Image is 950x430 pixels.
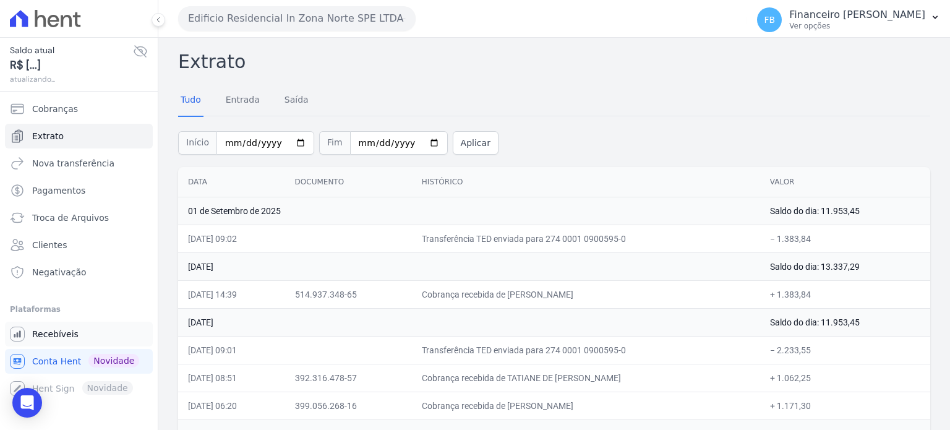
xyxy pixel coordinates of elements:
[285,364,412,392] td: 392.316.478-57
[760,308,930,336] td: Saldo do dia: 11.953,45
[760,225,930,252] td: − 1.383,84
[5,97,153,121] a: Cobranças
[412,167,760,197] th: Histórico
[178,197,760,225] td: 01 de Setembro de 2025
[285,392,412,419] td: 399.056.268-16
[760,252,930,280] td: Saldo do dia: 13.337,29
[760,280,930,308] td: + 1.383,84
[10,74,133,85] span: atualizando...
[32,355,81,368] span: Conta Hent
[760,197,930,225] td: Saldo do dia: 11.953,45
[760,364,930,392] td: + 1.062,25
[10,44,133,57] span: Saldo atual
[178,308,760,336] td: [DATE]
[453,131,499,155] button: Aplicar
[32,328,79,340] span: Recebíveis
[10,302,148,317] div: Plataformas
[747,2,950,37] button: FB Financeiro [PERSON_NAME] Ver opções
[12,388,42,418] div: Open Intercom Messenger
[5,233,153,257] a: Clientes
[789,21,925,31] p: Ver opções
[412,392,760,419] td: Cobrança recebida de [PERSON_NAME]
[178,336,285,364] td: [DATE] 09:01
[412,336,760,364] td: Transferência TED enviada para 274 0001 0900595-0
[760,336,930,364] td: − 2.233,55
[178,167,285,197] th: Data
[178,252,760,280] td: [DATE]
[760,167,930,197] th: Valor
[178,225,285,252] td: [DATE] 09:02
[5,260,153,285] a: Negativação
[178,48,930,75] h2: Extrato
[319,131,350,155] span: Fim
[412,280,760,308] td: Cobrança recebida de [PERSON_NAME]
[5,349,153,374] a: Conta Hent Novidade
[178,85,203,117] a: Tudo
[5,124,153,148] a: Extrato
[789,9,925,21] p: Financeiro [PERSON_NAME]
[10,97,148,401] nav: Sidebar
[178,6,416,31] button: Edificio Residencial In Zona Norte SPE LTDA
[5,205,153,230] a: Troca de Arquivos
[412,225,760,252] td: Transferência TED enviada para 274 0001 0900595-0
[285,280,412,308] td: 514.937.348-65
[32,239,67,251] span: Clientes
[32,184,85,197] span: Pagamentos
[32,157,114,170] span: Nova transferência
[282,85,311,117] a: Saída
[178,131,216,155] span: Início
[412,364,760,392] td: Cobrança recebida de TATIANE DE [PERSON_NAME]
[5,178,153,203] a: Pagamentos
[88,354,139,368] span: Novidade
[178,392,285,419] td: [DATE] 06:20
[178,280,285,308] td: [DATE] 14:39
[5,151,153,176] a: Nova transferência
[32,212,109,224] span: Troca de Arquivos
[178,364,285,392] td: [DATE] 08:51
[10,57,133,74] span: R$ [...]
[32,266,87,278] span: Negativação
[285,167,412,197] th: Documento
[223,85,262,117] a: Entrada
[32,130,64,142] span: Extrato
[764,15,775,24] span: FB
[32,103,78,115] span: Cobranças
[5,322,153,346] a: Recebíveis
[760,392,930,419] td: + 1.171,30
